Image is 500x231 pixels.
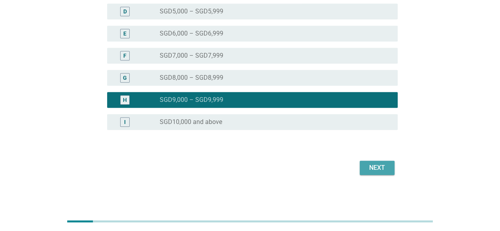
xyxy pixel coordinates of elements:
div: F [123,51,126,60]
div: G [123,73,127,82]
label: SGD10,000 and above [160,118,222,126]
label: SGD7,000 – SGD7,999 [160,52,223,60]
div: I [124,118,126,126]
label: SGD9,000 – SGD9,999 [160,96,223,104]
div: E [123,29,126,38]
button: Next [360,161,394,175]
label: SGD6,000 – SGD6,999 [160,30,223,38]
label: SGD8,000 – SGD8,999 [160,74,223,82]
div: D [123,7,127,15]
div: Next [366,163,388,173]
div: H [123,96,127,104]
label: SGD5,000 – SGD5,999 [160,8,223,15]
